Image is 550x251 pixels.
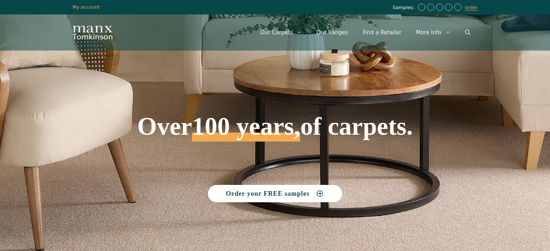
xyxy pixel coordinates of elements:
[458,22,478,43] a: Open Search Bar
[226,190,310,197] span: Order your FREE samples
[73,61,478,142] h1: Over of carpets.
[192,120,300,142] span: 100 years,
[393,5,416,11] span: Samples:
[355,22,409,43] a: Find a Retailer
[253,22,478,43] nav: Primary
[208,185,342,202] a: Order your FREE samples
[73,26,112,39] img: Manx Tomkinson
[73,4,100,10] a: My account
[409,22,457,43] a: More Info
[309,22,355,43] a: Our Ranges
[465,5,478,10] a: order
[253,22,310,43] a: Our Carpets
